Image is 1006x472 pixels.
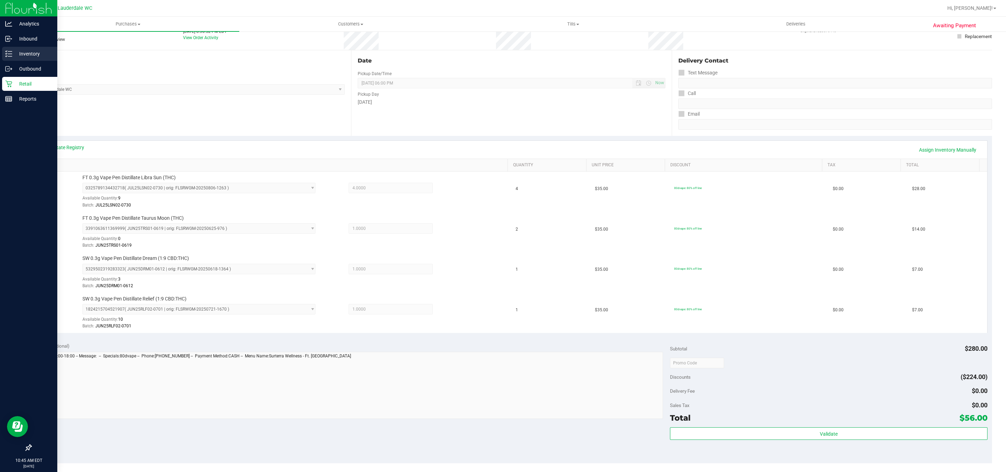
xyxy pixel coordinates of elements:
iframe: Resource center [7,416,28,437]
inline-svg: Inbound [5,35,12,42]
span: ($224.00) [961,373,987,380]
span: $280.00 [965,345,987,352]
span: 9 [118,196,121,201]
span: 2 [516,226,518,233]
p: Reports [12,95,54,103]
a: Total [906,162,976,168]
div: Location [31,57,345,65]
span: $0.00 [833,226,844,233]
label: Pickup Day [358,91,379,97]
span: Batch: [82,283,94,288]
a: SKU [41,162,505,168]
a: Tills [462,17,684,31]
span: Total [670,413,691,423]
inline-svg: Retail [5,80,12,87]
span: $7.00 [912,307,923,313]
span: Awaiting Payment [933,22,976,30]
span: $0.00 [833,266,844,273]
span: $28.00 [912,186,925,192]
div: Date [358,57,665,65]
a: Tax [828,162,898,168]
span: 3 [118,277,121,282]
div: [DATE] [358,99,665,106]
span: 80dvape: 80% off line [674,227,702,230]
a: View Order Activity [183,35,218,40]
span: $0.00 [972,387,987,394]
span: FT 0.3g Vape Pen Distillate Libra Sun (THC) [82,174,176,181]
inline-svg: Inventory [5,50,12,57]
span: Batch: [82,203,94,208]
span: 80dvape: 80% off line [674,307,702,311]
span: JUN25RLF02-0701 [95,324,131,328]
input: Promo Code [670,358,724,368]
span: $56.00 [960,413,987,423]
a: Customers [239,17,462,31]
p: Analytics [12,20,54,28]
input: Format: (999) 999-9999 [678,78,992,88]
span: $0.00 [972,401,987,409]
span: Batch: [82,243,94,248]
span: 80dvape: 80% off line [674,186,702,190]
span: JUN25DRM01-0612 [95,283,133,288]
span: 10 [118,317,123,322]
a: Purchases [17,17,239,31]
span: 1 [516,266,518,273]
span: $0.00 [833,186,844,192]
span: Subtotal [670,346,687,351]
span: $35.00 [595,226,608,233]
span: Sales Tax [670,402,690,408]
span: Batch: [82,324,94,328]
span: FT 0.3g Vape Pen Distillate Taurus Moon (THC) [82,215,184,222]
a: Unit Price [592,162,662,168]
p: Outbound [12,65,54,73]
span: $14.00 [912,226,925,233]
a: View State Registry [42,144,84,151]
span: $35.00 [595,266,608,273]
span: Purchases [17,21,239,27]
div: Available Quantity: [82,274,328,288]
a: Assign Inventory Manually [914,144,981,156]
inline-svg: Analytics [5,20,12,27]
p: Inbound [12,35,54,43]
div: Delivery Contact [678,57,992,65]
span: Ft. Lauderdale WC [50,5,92,11]
label: Email [678,109,700,119]
label: Text Message [678,68,717,78]
span: Tills [462,21,684,27]
span: $7.00 [912,266,923,273]
button: Validate [670,427,987,440]
a: Quantity [513,162,583,168]
span: 0 [118,236,121,241]
span: Discounts [670,371,691,383]
span: Hi, [PERSON_NAME]! [947,5,993,11]
inline-svg: Reports [5,95,12,102]
p: [DATE] [3,464,54,469]
span: JUN25TRS01-0619 [95,243,132,248]
p: Inventory [12,50,54,58]
p: Retail [12,80,54,88]
inline-svg: Outbound [5,65,12,72]
span: Deliveries [777,21,815,27]
a: Deliveries [685,17,907,31]
span: SW 0.3g Vape Pen Distillate Relief (1:9 CBD:THC) [82,296,187,302]
span: Delivery Fee [670,388,695,394]
span: JUL25LSN02-0730 [95,203,131,208]
span: 80dvape: 80% off line [674,267,702,270]
span: 1 [516,307,518,313]
div: Replacement [965,33,992,40]
label: Pickup Date/Time [358,71,392,77]
div: Available Quantity: [82,193,328,207]
span: Customers [240,21,461,27]
p: 10:45 AM EDT [3,457,54,464]
span: Validate [820,431,838,437]
div: Available Quantity: [82,234,328,247]
span: 4 [516,186,518,192]
span: $0.00 [833,307,844,313]
input: Format: (999) 999-9999 [678,99,992,109]
label: Call [678,88,696,99]
a: Discount [670,162,819,168]
span: $35.00 [595,186,608,192]
span: SW 0.3g Vape Pen Distillate Dream (1:9 CBD:THC) [82,255,189,262]
div: Available Quantity: [82,314,328,328]
span: $35.00 [595,307,608,313]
